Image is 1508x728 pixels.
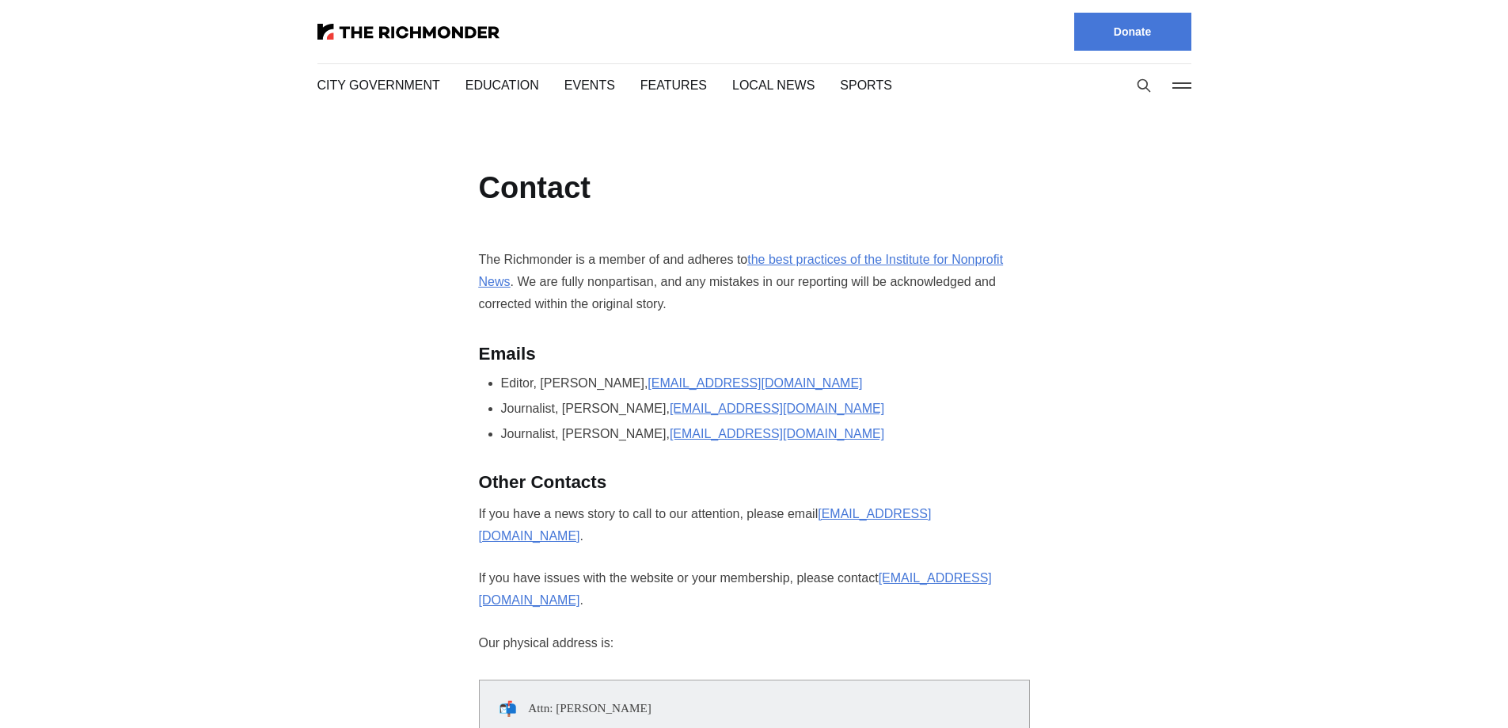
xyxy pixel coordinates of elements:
[317,24,500,40] img: The Richmonder
[670,427,884,440] a: [EMAIL_ADDRESS][DOMAIN_NAME]
[479,503,1030,547] p: If you have a news story to call to our attention, please email .
[479,249,1030,315] p: The Richmonder is a member of and adheres to . We are fully nonpartisan, and any mistakes in our ...
[1074,13,1191,51] a: Donate
[501,374,1030,393] li: Editor, [PERSON_NAME],
[632,76,694,94] a: Features
[479,632,1030,654] p: Our physical address is:
[560,76,607,94] a: Events
[720,76,798,94] a: Local News
[501,425,1030,444] li: Journalist, [PERSON_NAME],
[1132,74,1156,97] button: Search this site
[479,171,603,204] h1: Contact
[501,399,1030,418] li: Journalist, [PERSON_NAME],
[479,567,1030,612] p: If you have issues with the website or your membership, please contact .
[479,507,932,543] a: [EMAIL_ADDRESS][DOMAIN_NAME]
[462,76,535,94] a: Education
[479,472,1030,493] h3: Other Contacts
[823,76,872,94] a: Sports
[1374,650,1508,728] iframe: portal-trigger
[479,344,1030,364] h3: Emails
[479,571,992,607] a: [EMAIL_ADDRESS][DOMAIN_NAME]
[648,376,862,390] a: [EMAIL_ADDRESS][DOMAIN_NAME]
[317,76,436,94] a: City Government
[670,402,884,415] a: [EMAIL_ADDRESS][DOMAIN_NAME]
